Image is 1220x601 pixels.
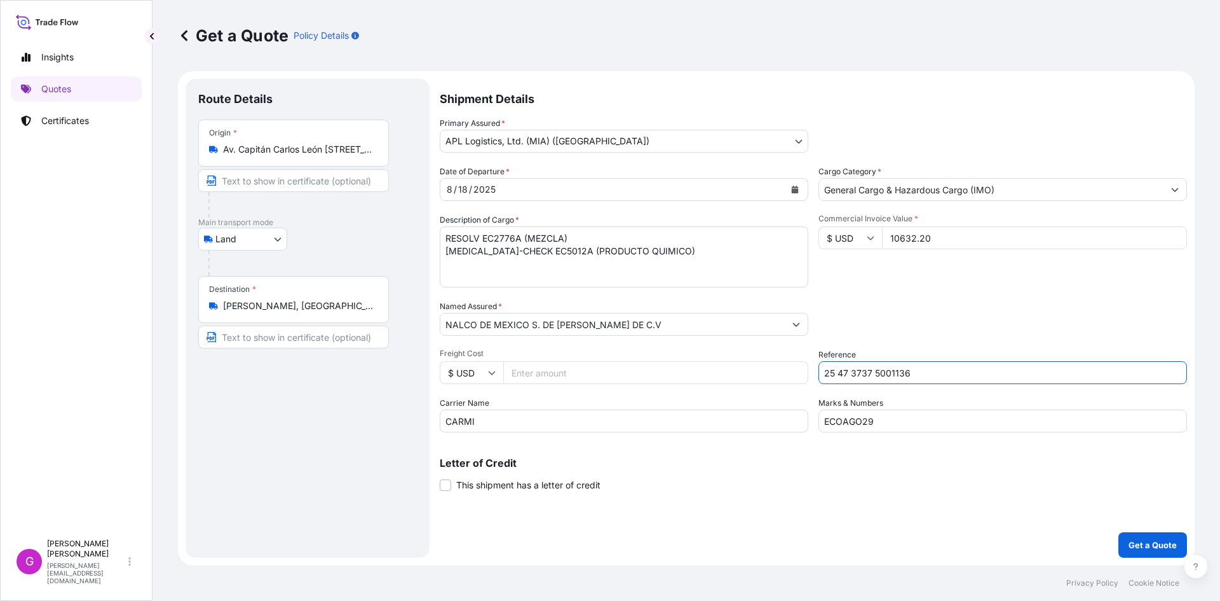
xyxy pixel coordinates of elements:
[198,326,389,349] input: Text to appear on certificate
[440,165,510,178] span: Date of Departure
[1066,578,1118,588] a: Privacy Policy
[1163,178,1186,201] button: Show suggestions
[445,135,649,148] span: APL Logistics, Ltd. (MIA) ([GEOGRAPHIC_DATA])
[223,300,373,312] input: Destination
[440,130,808,153] button: APL Logistics, Ltd. (MIA) ([GEOGRAPHIC_DATA])
[11,108,142,134] a: Certificates
[41,51,74,64] p: Insights
[445,182,454,197] div: month,
[440,397,489,410] label: Carrier Name
[818,214,1187,224] span: Commercial Invoice Value
[198,169,389,192] input: Text to appear on certificate
[818,165,881,178] label: Cargo Category
[198,228,287,251] button: Select transport
[1118,532,1187,558] button: Get a Quote
[457,182,469,197] div: day,
[41,83,71,95] p: Quotes
[47,539,126,559] p: [PERSON_NAME] [PERSON_NAME]
[41,114,89,127] p: Certificates
[454,182,457,197] div: /
[472,182,497,197] div: year,
[198,92,273,107] p: Route Details
[11,45,142,70] a: Insights
[818,410,1187,432] input: Number1, number2,...
[440,117,505,130] span: Primary Assured
[785,313,808,336] button: Show suggestions
[440,79,1187,117] p: Shipment Details
[440,410,808,432] input: Enter name
[223,143,373,156] input: Origin
[11,76,142,102] a: Quotes
[215,233,236,245] span: Land
[440,214,519,226] label: Description of Cargo
[818,397,883,410] label: Marks & Numbers
[294,29,349,42] p: Policy Details
[209,284,256,294] div: Destination
[456,479,600,492] span: This shipment has a letter of credit
[1128,539,1177,551] p: Get a Quote
[1128,578,1179,588] a: Cookie Notice
[198,218,417,228] p: Main transport mode
[440,226,808,287] textarea: RESOLV EC2776A (MEZCLA) [MEDICAL_DATA]-CHECK EC5012A (PRODUCTO QUIMICO)
[503,361,808,384] input: Enter amount
[882,226,1187,249] input: Type amount
[440,300,502,313] label: Named Assured
[440,349,808,359] span: Freight Cost
[785,179,805,200] button: Calendar
[25,555,34,568] span: G
[818,349,856,361] label: Reference
[818,361,1187,384] input: Your internal reference
[440,313,785,336] input: Full name
[819,178,1163,201] input: Select a commodity type
[178,25,288,46] p: Get a Quote
[47,562,126,584] p: [PERSON_NAME][EMAIL_ADDRESS][DOMAIN_NAME]
[209,128,237,138] div: Origin
[469,182,472,197] div: /
[440,458,1187,468] p: Letter of Credit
